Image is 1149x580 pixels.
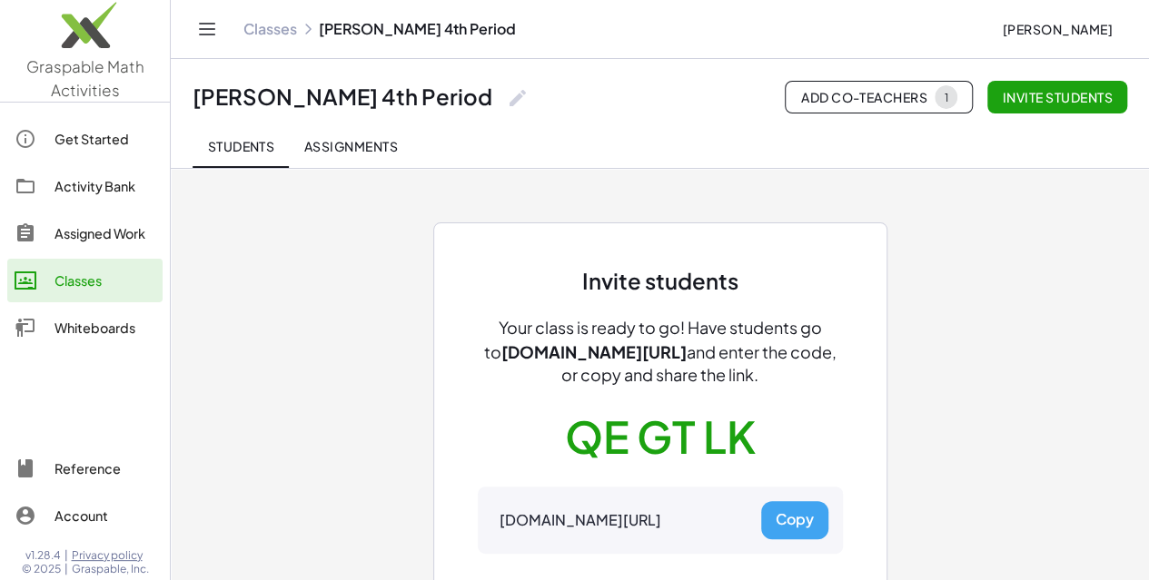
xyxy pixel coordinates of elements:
[54,457,155,479] div: Reference
[944,91,948,104] div: 1
[785,81,973,113] button: Add Co-Teachers1
[54,270,155,291] div: Classes
[7,494,163,537] a: Account
[761,501,828,539] button: Copy
[54,505,155,526] div: Account
[7,259,163,302] a: Classes
[1002,89,1113,105] span: Invite students
[987,81,1127,113] button: Invite students
[303,138,398,154] span: Assignments
[561,341,837,385] span: and enter the code, or copy and share the link.
[7,211,163,255] a: Assigned Work
[54,317,155,339] div: Whiteboards
[64,548,68,563] span: |
[72,562,149,576] span: Graspable, Inc.
[193,83,492,111] div: [PERSON_NAME] 4th Period
[26,56,144,100] span: Graspable Math Activities
[72,548,149,563] a: Privacy policy
[7,447,163,490] a: Reference
[243,20,297,38] a: Classes
[54,175,155,197] div: Activity Bank
[501,341,687,362] span: [DOMAIN_NAME][URL]
[7,306,163,349] a: Whiteboards
[54,128,155,150] div: Get Started
[64,562,68,576] span: |
[7,164,163,208] a: Activity Bank
[484,317,822,362] span: Your class is ready to go! Have students go to
[193,15,222,44] button: Toggle navigation
[207,138,274,154] span: Students
[1002,21,1113,37] span: [PERSON_NAME]
[565,408,756,465] button: QE GT LK
[800,85,957,109] span: Add Co-Teachers
[7,117,163,161] a: Get Started
[500,511,661,530] div: [DOMAIN_NAME][URL]
[54,222,155,244] div: Assigned Work
[22,562,61,576] span: © 2025
[987,13,1127,45] button: [PERSON_NAME]
[582,267,738,295] div: Invite students
[25,548,61,563] span: v1.28.4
